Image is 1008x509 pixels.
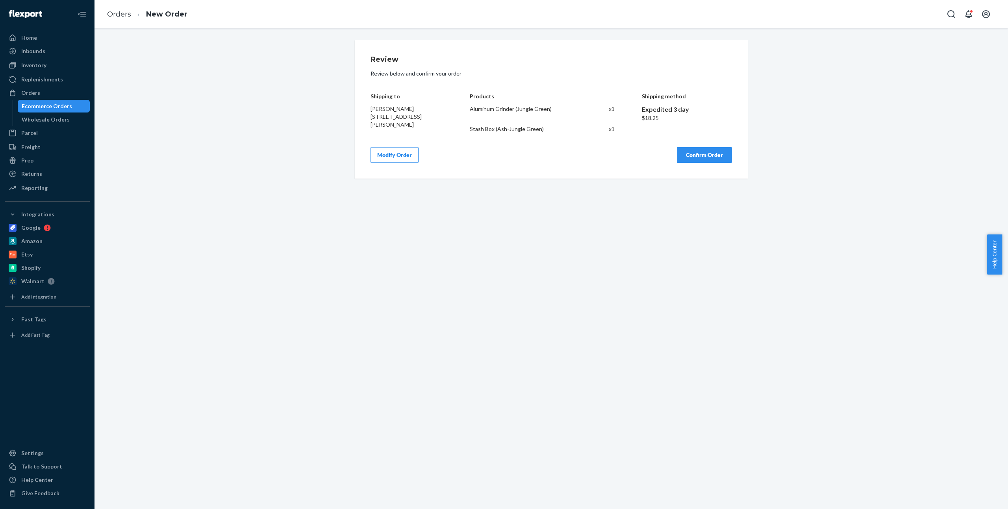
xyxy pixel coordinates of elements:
div: Ecommerce Orders [22,102,72,110]
a: Add Integration [5,291,90,303]
div: x 1 [592,105,615,113]
div: Add Integration [21,293,56,300]
div: Inbounds [21,47,45,55]
div: Google [21,224,41,232]
div: Inventory [21,61,46,69]
a: Prep [5,154,90,167]
button: Open notifications [961,6,976,22]
div: Reporting [21,184,48,192]
div: Replenishments [21,76,63,83]
div: Help Center [21,476,53,484]
a: Home [5,31,90,44]
div: Walmart [21,277,44,285]
a: Replenishments [5,73,90,86]
h4: Shipping method [642,93,732,99]
a: Ecommerce Orders [18,100,90,112]
div: Amazon [21,237,43,245]
div: Freight [21,143,41,151]
div: Etsy [21,251,33,258]
div: Wholesale Orders [22,116,70,124]
div: Home [21,34,37,42]
button: Confirm Order [677,147,732,163]
div: Talk to Support [21,463,62,470]
div: Orders [21,89,40,97]
div: $18.25 [642,114,732,122]
div: Give Feedback [21,489,59,497]
div: Aluminum Grinder (Jungle Green) [470,105,584,113]
a: New Order [146,10,187,18]
button: Fast Tags [5,313,90,326]
div: Returns [21,170,42,178]
h4: Products [470,93,614,99]
span: [PERSON_NAME] [STREET_ADDRESS][PERSON_NAME] [371,105,422,128]
div: Shopify [21,264,41,272]
a: Inbounds [5,45,90,57]
a: Freight [5,141,90,153]
button: Open account menu [978,6,994,22]
button: Close Navigation [74,6,90,22]
div: Prep [21,157,33,164]
ol: breadcrumbs [101,3,194,26]
button: Open Search Box [943,6,959,22]
a: Add Fast Tag [5,329,90,341]
div: Stash Box (Ash-Jungle Green) [470,125,584,133]
a: Google [5,221,90,234]
a: Settings [5,447,90,459]
a: Wholesale Orders [18,113,90,126]
button: Help Center [987,234,1002,275]
img: Flexport logo [9,10,42,18]
div: Integrations [21,210,54,218]
a: Orders [107,10,131,18]
a: Amazon [5,235,90,247]
div: Parcel [21,129,38,137]
a: Walmart [5,275,90,288]
p: Review below and confirm your order [371,70,732,77]
a: Shopify [5,262,90,274]
a: Etsy [5,248,90,261]
a: Returns [5,168,90,180]
div: Fast Tags [21,315,46,323]
div: Settings [21,449,44,457]
a: Reporting [5,182,90,194]
button: Integrations [5,208,90,221]
button: Give Feedback [5,487,90,500]
button: Modify Order [371,147,419,163]
h1: Review [371,56,732,64]
a: Inventory [5,59,90,72]
div: Add Fast Tag [21,332,50,338]
div: Expedited 3 day [642,105,732,114]
a: Help Center [5,474,90,486]
a: Orders [5,87,90,99]
div: x 1 [592,125,615,133]
a: Parcel [5,127,90,139]
a: Talk to Support [5,460,90,473]
h4: Shipping to [371,93,443,99]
